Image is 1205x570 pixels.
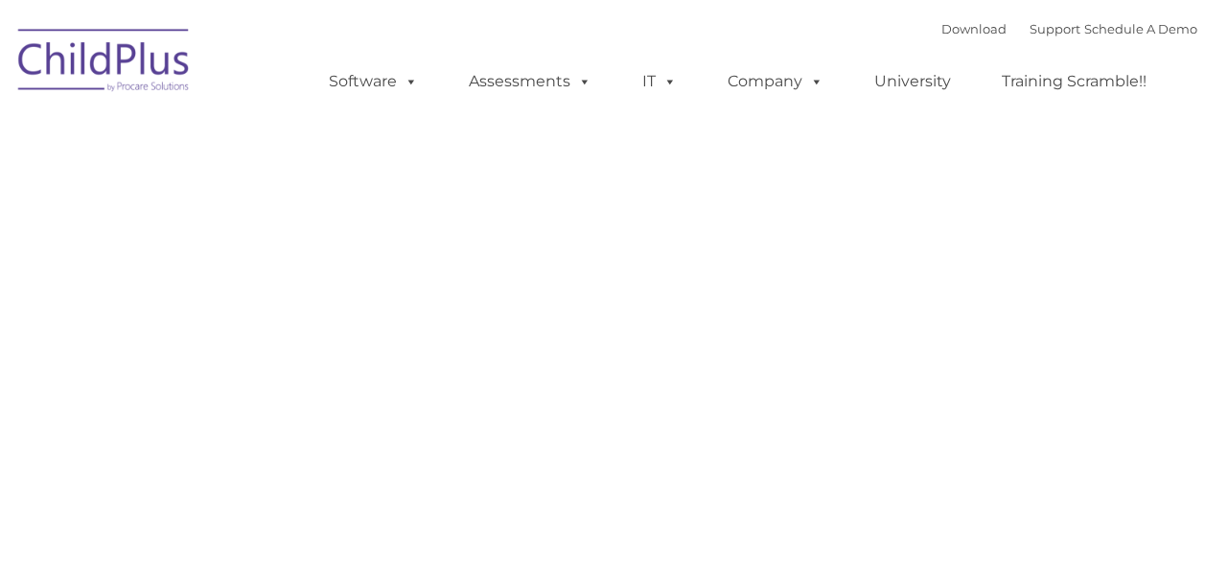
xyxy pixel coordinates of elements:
[708,62,843,101] a: Company
[855,62,970,101] a: University
[941,21,1197,36] font: |
[9,15,200,111] img: ChildPlus by Procare Solutions
[1084,21,1197,36] a: Schedule A Demo
[450,62,611,101] a: Assessments
[1030,21,1080,36] a: Support
[941,21,1007,36] a: Download
[623,62,696,101] a: IT
[310,62,437,101] a: Software
[983,62,1166,101] a: Training Scramble!!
